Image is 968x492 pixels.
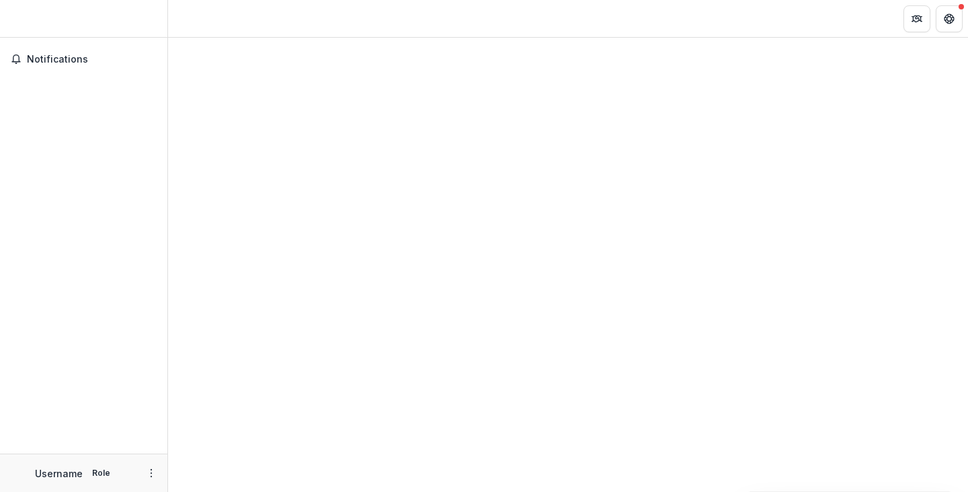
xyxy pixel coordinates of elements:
p: Username [35,466,83,481]
span: Notifications [27,54,157,65]
button: Notifications [5,48,162,70]
button: Get Help [936,5,963,32]
button: Partners [903,5,930,32]
p: Role [88,467,114,479]
button: More [143,465,159,481]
